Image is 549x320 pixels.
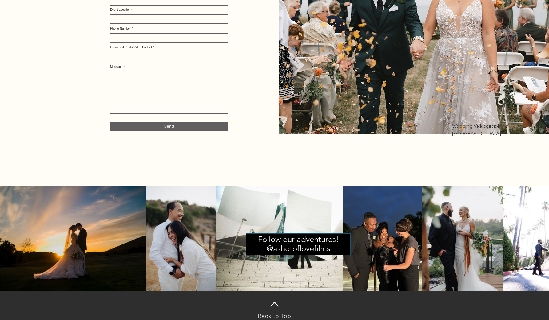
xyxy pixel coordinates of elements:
span: Send [164,124,174,129]
a: Back to Top [258,313,291,319]
span: Follow our adventures! @ashotoflovefilms [258,235,339,253]
label: Phone Number [110,27,228,30]
label: Message [110,65,228,68]
img: IMG_2196 2.HEIC [343,186,422,292]
button: Send [110,122,228,131]
label: Event Location [110,8,228,11]
span: Wedding Videography in [GEOGRAPHIC_DATA] [452,123,508,136]
a: Follow our adventures!@ashotoflovefilms [258,234,339,254]
img: Screen Shot 2023-02-02 at 6.17.02 PM.png [145,186,216,292]
label: Estimated Photo/Video Budget [110,46,228,49]
img: Screen Shot 2023-02-02 at 6.15_edited.jpg [422,186,503,292]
